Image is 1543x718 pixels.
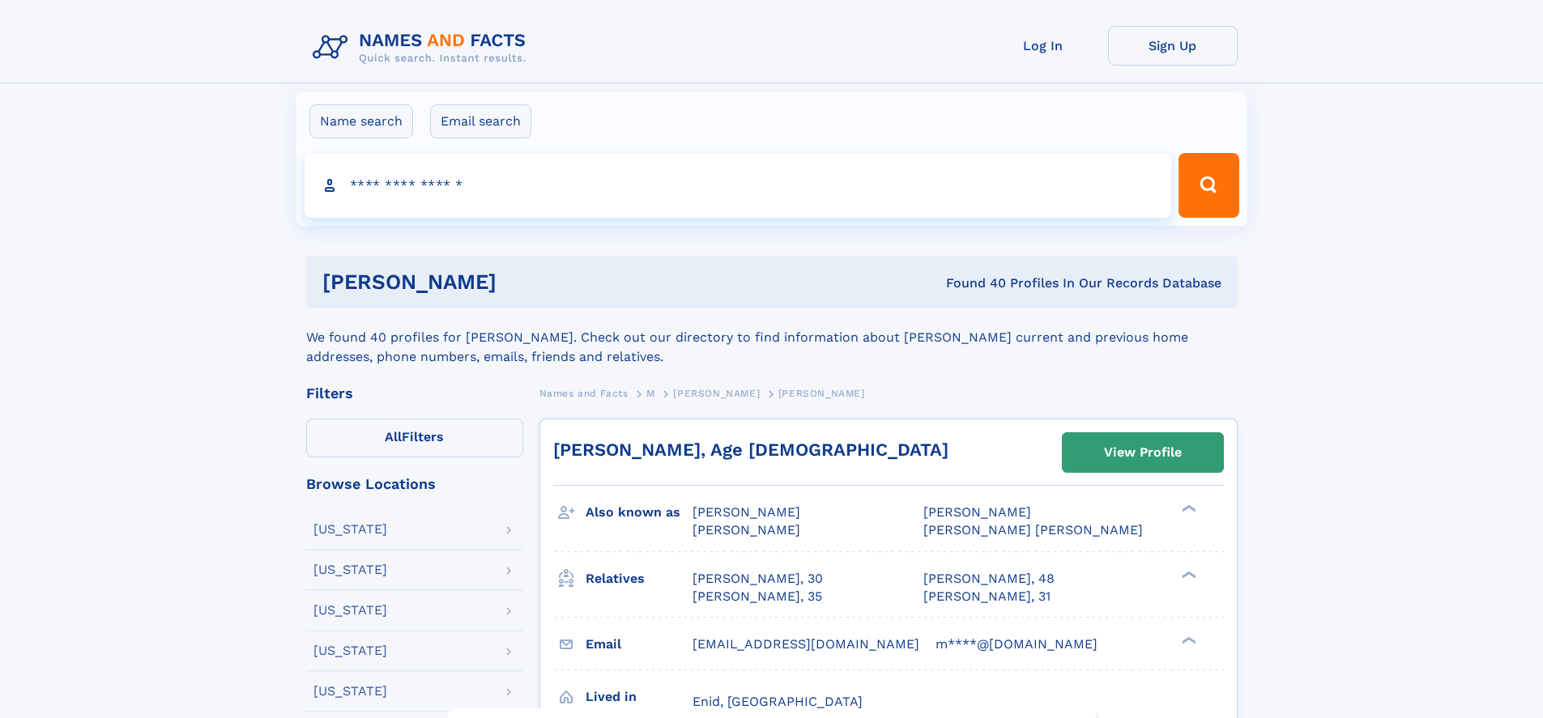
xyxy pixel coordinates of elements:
span: M [646,388,655,399]
span: [EMAIL_ADDRESS][DOMAIN_NAME] [693,636,919,652]
div: [US_STATE] [313,523,387,536]
img: Logo Names and Facts [306,26,539,70]
a: [PERSON_NAME] [673,383,760,403]
div: [US_STATE] [313,604,387,617]
span: [PERSON_NAME] [PERSON_NAME] [923,522,1143,537]
div: View Profile [1104,434,1182,471]
span: Enid, [GEOGRAPHIC_DATA] [693,694,863,709]
div: Filters [306,386,523,401]
a: [PERSON_NAME], 31 [923,588,1051,605]
div: [US_STATE] [313,644,387,657]
input: search input [305,153,1172,218]
label: Filters [306,418,523,457]
div: We found 40 profiles for [PERSON_NAME]. Check out our directory to find information about [PERSON... [306,308,1238,367]
button: Search Button [1179,153,1238,218]
div: [US_STATE] [313,685,387,698]
label: Email search [430,104,531,138]
a: [PERSON_NAME], Age [DEMOGRAPHIC_DATA] [553,440,948,460]
h1: [PERSON_NAME] [322,272,722,292]
a: [PERSON_NAME], 35 [693,588,822,605]
div: Found 40 Profiles In Our Records Database [721,274,1221,292]
span: [PERSON_NAME] [673,388,760,399]
div: Browse Locations [306,477,523,491]
a: View Profile [1063,433,1223,472]
span: [PERSON_NAME] [923,504,1031,520]
a: Log In [978,26,1108,66]
a: Names and Facts [539,383,629,403]
h3: Email [586,631,693,658]
span: [PERSON_NAME] [693,504,800,520]
span: All [385,429,402,444]
a: M [646,383,655,403]
span: [PERSON_NAME] [778,388,865,399]
div: ❯ [1178,569,1197,580]
h3: Also known as [586,499,693,526]
span: [PERSON_NAME] [693,522,800,537]
a: Sign Up [1108,26,1238,66]
a: [PERSON_NAME], 48 [923,570,1055,588]
label: Name search [309,104,413,138]
div: ❯ [1178,503,1197,514]
h3: Relatives [586,565,693,593]
div: ❯ [1178,635,1197,645]
a: [PERSON_NAME], 30 [693,570,823,588]
h3: Lived in [586,683,693,711]
div: [US_STATE] [313,563,387,576]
